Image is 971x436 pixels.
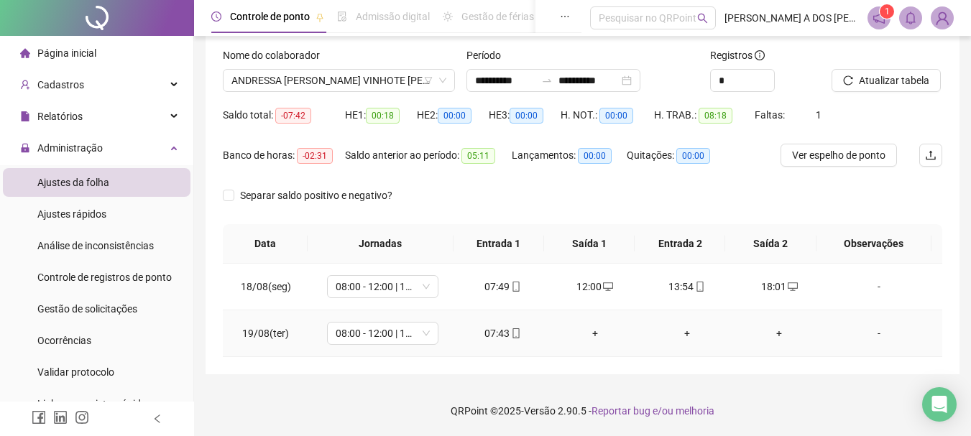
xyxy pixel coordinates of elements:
[816,224,931,264] th: Observações
[37,398,147,409] span: Link para registro rápido
[37,208,106,220] span: Ajustes rápidos
[524,405,556,417] span: Versão
[541,75,553,86] span: to
[194,386,971,436] footer: QRPoint © 2025 - 2.90.5 -
[843,75,853,85] span: reload
[599,108,633,124] span: 00:00
[469,279,538,294] div: 07:49
[489,107,561,124] div: HE 3:
[443,11,453,22] span: sun
[602,282,613,292] span: desktop
[880,4,894,19] sup: 1
[676,148,710,164] span: 00:00
[560,11,570,22] span: ellipsis
[37,272,172,283] span: Controle de registros de ponto
[297,148,333,164] span: -02:31
[904,11,917,24] span: bell
[510,328,521,338] span: mobile
[885,6,890,17] span: 1
[635,224,725,264] th: Entrada 2
[654,107,755,124] div: H. TRAB.:
[561,279,630,294] div: 12:00
[873,11,885,24] span: notification
[37,335,91,346] span: Ocorrências
[925,149,937,161] span: upload
[37,142,103,154] span: Administração
[725,224,816,264] th: Saída 2
[234,187,398,203] span: Separar saldo positivo e negativo?
[424,76,433,85] span: filter
[816,109,822,121] span: 1
[32,410,46,425] span: facebook
[345,107,417,124] div: HE 1:
[242,328,289,339] span: 19/08(ter)
[438,108,471,124] span: 00:00
[223,47,329,63] label: Nome do colaborador
[561,107,654,124] div: H. NOT.:
[211,11,221,22] span: clock-circle
[837,325,921,341] div: -
[275,108,311,124] span: -07:42
[223,147,345,164] div: Banco de horas:
[241,281,291,292] span: 18/08(seg)
[37,240,154,251] span: Análise de inconsistências
[697,13,708,24] span: search
[230,11,310,22] span: Controle de ponto
[417,107,489,124] div: HE 2:
[469,325,538,341] div: 07:43
[724,10,859,26] span: [PERSON_NAME] A DOS [PERSON_NAME] DA CONSTRUÇÃO
[20,80,30,90] span: user-add
[336,323,430,344] span: 08:00 - 12:00 | 14:00 - 18:00
[627,147,727,164] div: Quitações:
[223,107,345,124] div: Saldo total:
[510,108,543,124] span: 00:00
[755,50,765,60] span: info-circle
[20,143,30,153] span: lock
[152,414,162,424] span: left
[337,11,347,22] span: file-done
[541,75,553,86] span: swap-right
[792,147,885,163] span: Ver espelho de ponto
[316,13,324,22] span: pushpin
[336,276,430,297] span: 08:00 - 12:00 | 14:00 - 18:00
[653,325,722,341] div: +
[461,148,495,164] span: 05:11
[931,7,953,29] img: 76311
[466,47,510,63] label: Período
[745,325,814,341] div: +
[699,108,732,124] span: 08:18
[578,148,612,164] span: 00:00
[366,108,400,124] span: 00:18
[544,224,635,264] th: Saída 1
[231,70,446,91] span: ANDRESSA CAROLINE VINHOTE DE SOUSA
[438,76,447,85] span: down
[356,11,430,22] span: Admissão digital
[20,111,30,121] span: file
[510,282,521,292] span: mobile
[561,325,630,341] div: +
[454,224,544,264] th: Entrada 1
[837,279,921,294] div: -
[37,111,83,122] span: Relatórios
[922,387,957,422] div: Open Intercom Messenger
[37,303,137,315] span: Gestão de solicitações
[37,47,96,59] span: Página inicial
[37,177,109,188] span: Ajustes da folha
[461,11,534,22] span: Gestão de férias
[308,224,454,264] th: Jornadas
[859,73,929,88] span: Atualizar tabela
[653,279,722,294] div: 13:54
[694,282,705,292] span: mobile
[53,410,68,425] span: linkedin
[37,366,114,378] span: Validar protocolo
[745,279,814,294] div: 18:01
[828,236,920,251] span: Observações
[832,69,941,92] button: Atualizar tabela
[37,79,84,91] span: Cadastros
[786,282,798,292] span: desktop
[755,109,787,121] span: Faltas:
[512,147,627,164] div: Lançamentos:
[710,47,765,63] span: Registros
[781,144,897,167] button: Ver espelho de ponto
[592,405,714,417] span: Reportar bug e/ou melhoria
